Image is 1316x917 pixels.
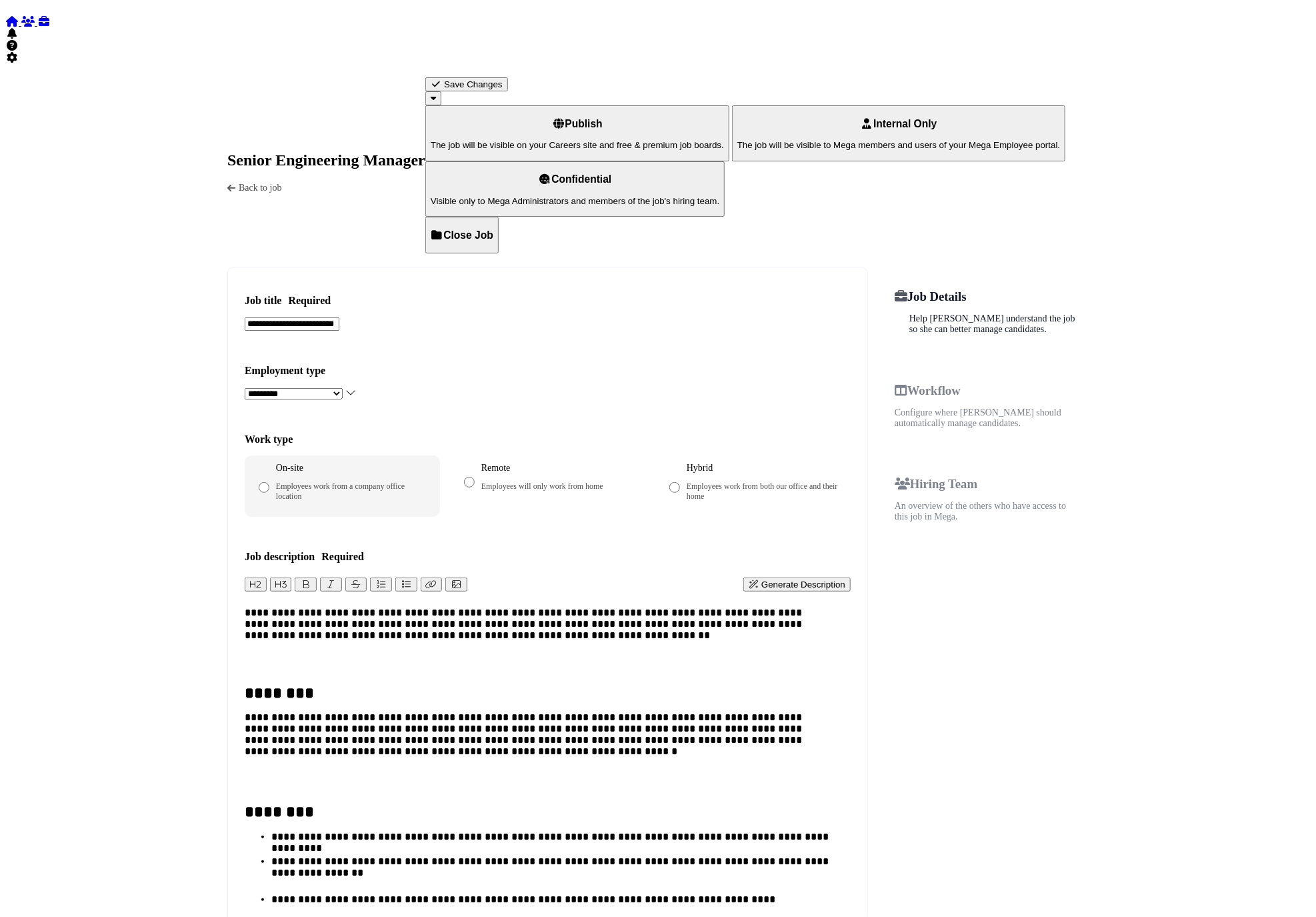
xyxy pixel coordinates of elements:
[431,229,493,241] h3: Close Job
[669,482,680,493] input: Hybrid Employees work from both our office and their home
[431,79,503,89] div: Save Changes
[743,578,851,592] button: Generate Description
[687,463,713,473] span: Hybrid
[737,140,1061,150] p: The job will be visible to Mega members and users of your Mega Employee portal.
[425,161,725,217] button: Confidential Visible only to Mega Administrators and members of the job's hiring team.
[895,477,1075,492] h3: Hiring Team
[895,383,1075,398] h3: Workflow
[481,482,603,492] p: Employees will only work from home
[425,217,499,253] button: Close Job
[276,482,429,502] p: Employees work from a company office location
[321,551,364,563] span: Required
[289,295,331,307] span: Required
[276,463,303,473] span: On-site
[425,105,729,161] button: Publish The job will be visible on your Careers site and free & premium job boards.
[737,118,1061,130] h3: Internal Only
[895,501,1075,522] p: An overview of the others who have access to this job in Mega.
[481,463,511,473] span: Remote
[909,313,1075,335] p: Help [PERSON_NAME] understand the job so she can better manage candidates.
[239,183,282,193] span: Back to job
[259,482,269,493] input: On-site Employees work from a company office location
[245,365,851,377] h3: Employment type
[425,77,508,91] button: Save Changes
[227,151,425,169] h2: Senior Engineering Manager
[431,118,724,130] h3: Publish
[245,433,851,445] h3: Work type
[431,196,719,206] p: Visible only to Mega Administrators and members of the job's hiring team.
[464,477,475,488] input: Remote Employees will only work from home
[687,482,840,502] p: Employees work from both our office and their home
[431,173,719,185] h3: Confidential
[245,551,851,563] h3: Job description
[245,295,851,307] h3: Job title
[732,105,1066,161] button: Internal Only The job will be visible to Mega members and users of your Mega Employee portal.
[895,289,1075,304] h3: Job Details
[895,407,1075,429] p: Configure where [PERSON_NAME] should automatically manage candidates.
[431,140,724,150] p: The job will be visible on your Careers site and free & premium job boards.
